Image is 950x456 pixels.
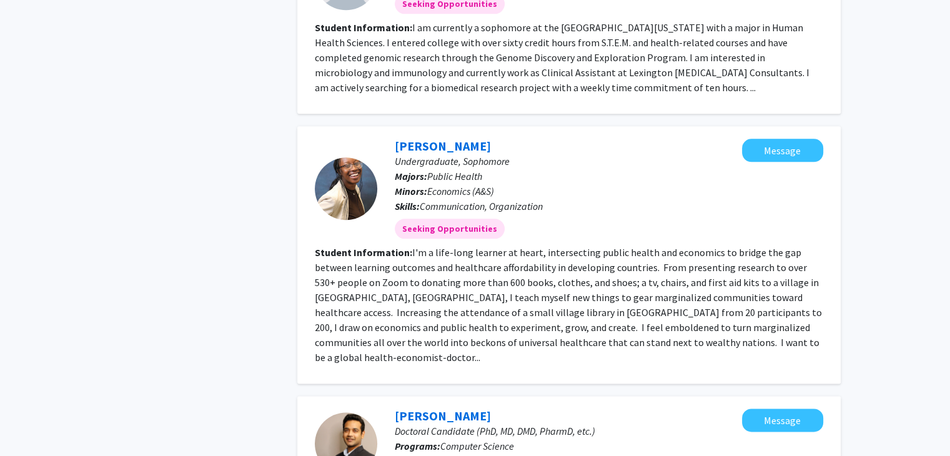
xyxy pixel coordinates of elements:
a: [PERSON_NAME] [395,408,491,424]
b: Minors: [395,185,427,197]
span: Economics (A&S) [427,185,494,197]
b: Programs: [395,440,440,452]
span: Undergraduate, Sophomore [395,155,510,167]
mat-chip: Seeking Opportunities [395,219,505,239]
iframe: Chat [9,400,53,447]
button: Message Akua Asamoah [742,139,823,162]
a: [PERSON_NAME] [395,138,491,154]
b: Student Information: [315,246,412,259]
b: Skills: [395,200,420,212]
span: Public Health [427,170,482,182]
fg-read-more: I am currently a sophomore at the [GEOGRAPHIC_DATA][US_STATE] with a major in Human Health Scienc... [315,21,809,94]
span: Communication, Organization [420,200,543,212]
span: Computer Science [440,440,514,452]
b: Student Information: [315,21,412,34]
span: Doctoral Candidate (PhD, MD, DMD, PharmD, etc.) [395,425,595,437]
b: Majors: [395,170,427,182]
button: Message Shashank Gupta [742,409,823,432]
fg-read-more: I'm a life-long learner at heart, intersecting public health and economics to bridge the gap betw... [315,246,822,364]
